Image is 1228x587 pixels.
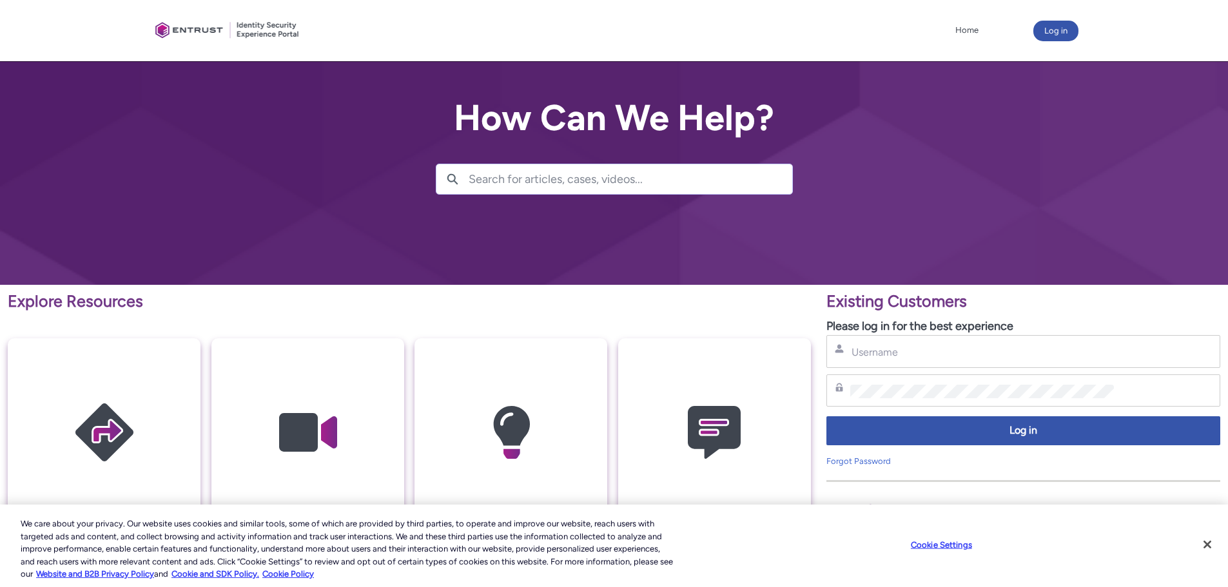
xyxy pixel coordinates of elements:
[8,289,811,314] p: Explore Resources
[1193,530,1222,559] button: Close
[450,363,572,502] img: Knowledge Articles
[1033,21,1078,41] button: Log in
[901,532,982,558] button: Cookie Settings
[469,164,792,194] input: Search for articles, cases, videos...
[826,416,1220,445] button: Log in
[171,569,259,579] a: Cookie and SDK Policy.
[952,21,982,40] a: Home
[826,318,1220,335] p: Please log in for the best experience
[850,345,1114,359] input: Username
[826,289,1220,314] p: Existing Customers
[826,499,1220,523] p: New Customers
[36,569,154,579] a: More information about our cookie policy., opens in a new tab
[246,363,369,502] img: Video Guides
[43,363,166,502] img: Getting Started
[262,569,314,579] a: Cookie Policy
[653,363,775,502] img: Contact Support
[826,456,891,466] a: Forgot Password
[21,517,676,581] div: We care about your privacy. Our website uses cookies and similar tools, some of which are provide...
[436,164,469,194] button: Search
[835,423,1212,438] span: Log in
[436,98,793,138] h2: How Can We Help?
